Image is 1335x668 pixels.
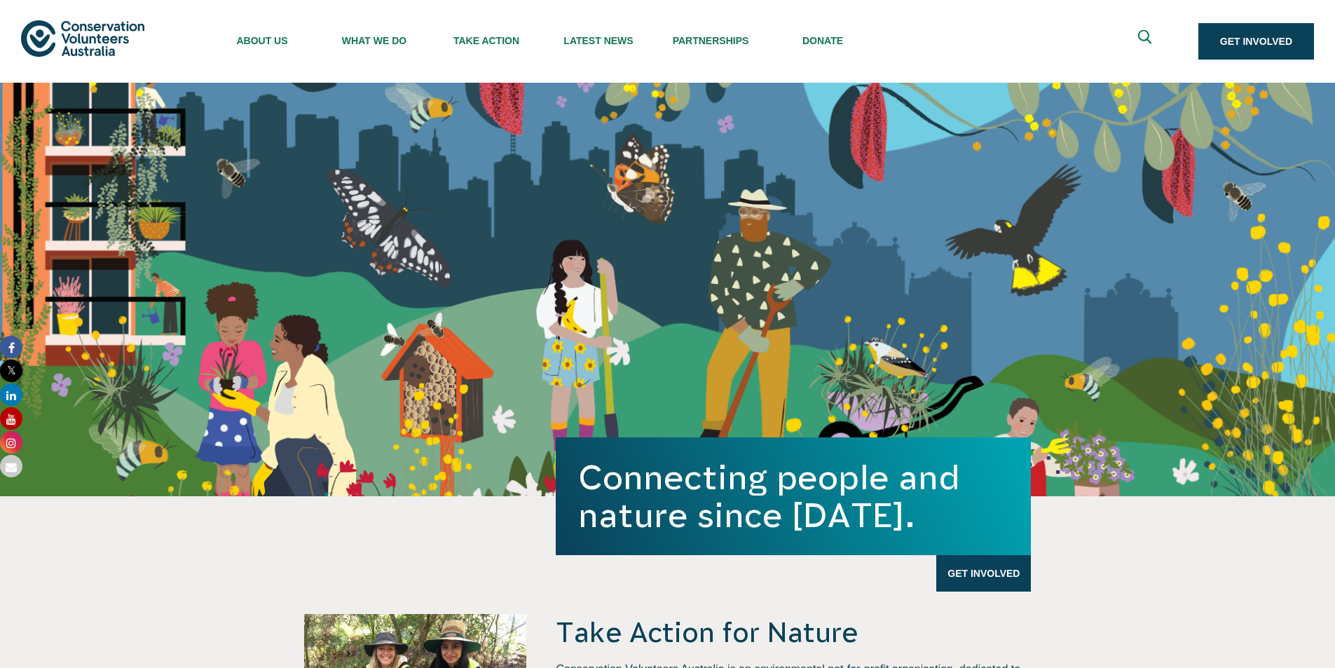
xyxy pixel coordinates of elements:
[578,458,1008,534] h1: Connecting people and nature since [DATE].
[655,35,767,46] span: Partnerships
[21,20,144,56] img: logo.svg
[206,35,318,46] span: About Us
[1198,23,1314,60] a: Get Involved
[767,35,879,46] span: Donate
[542,35,655,46] span: Latest News
[318,35,430,46] span: What We Do
[1130,25,1163,58] button: Expand search box Close search box
[430,35,542,46] span: Take Action
[936,555,1031,592] a: Get Involved
[1137,30,1155,53] span: Expand search box
[556,614,1031,650] h4: Take Action for Nature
